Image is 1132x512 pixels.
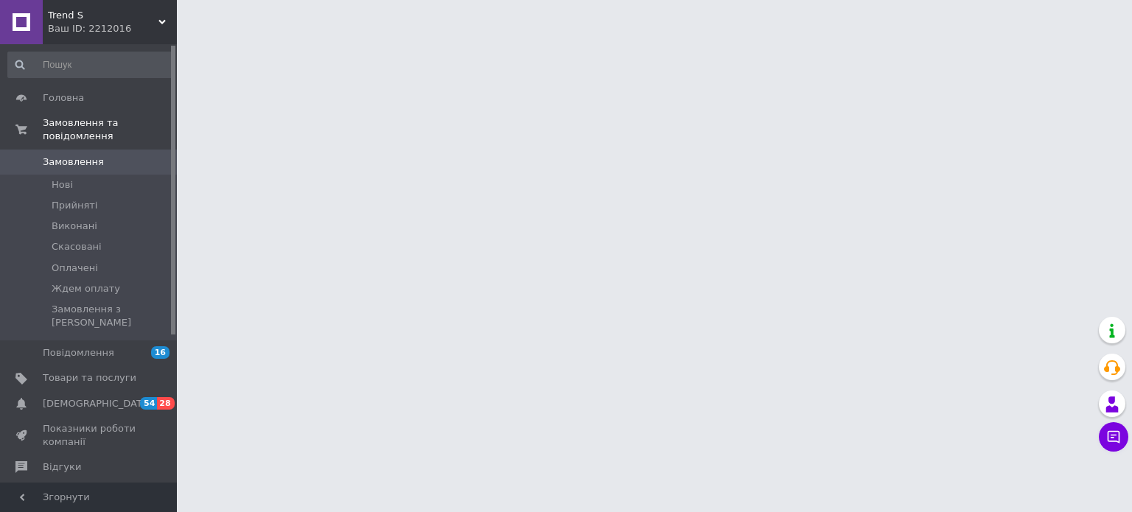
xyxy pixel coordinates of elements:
span: 28 [157,397,174,410]
span: Нові [52,178,73,192]
span: Замовлення з [PERSON_NAME] [52,303,172,329]
span: Ждем оплату [52,282,120,295]
span: Прийняті [52,199,97,212]
span: Головна [43,91,84,105]
button: Чат з покупцем [1099,422,1128,452]
span: Замовлення та повідомлення [43,116,177,143]
input: Пошук [7,52,174,78]
span: Оплачені [52,262,98,275]
span: 54 [140,397,157,410]
span: Скасовані [52,240,102,253]
span: [DEMOGRAPHIC_DATA] [43,397,152,410]
span: 16 [151,346,170,359]
span: Показники роботи компанії [43,422,136,449]
span: Замовлення [43,155,104,169]
span: Товари та послуги [43,371,136,385]
span: Trend S [48,9,158,22]
span: Виконані [52,220,97,233]
div: Ваш ID: 2212016 [48,22,177,35]
span: Відгуки [43,460,81,474]
span: Повідомлення [43,346,114,360]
